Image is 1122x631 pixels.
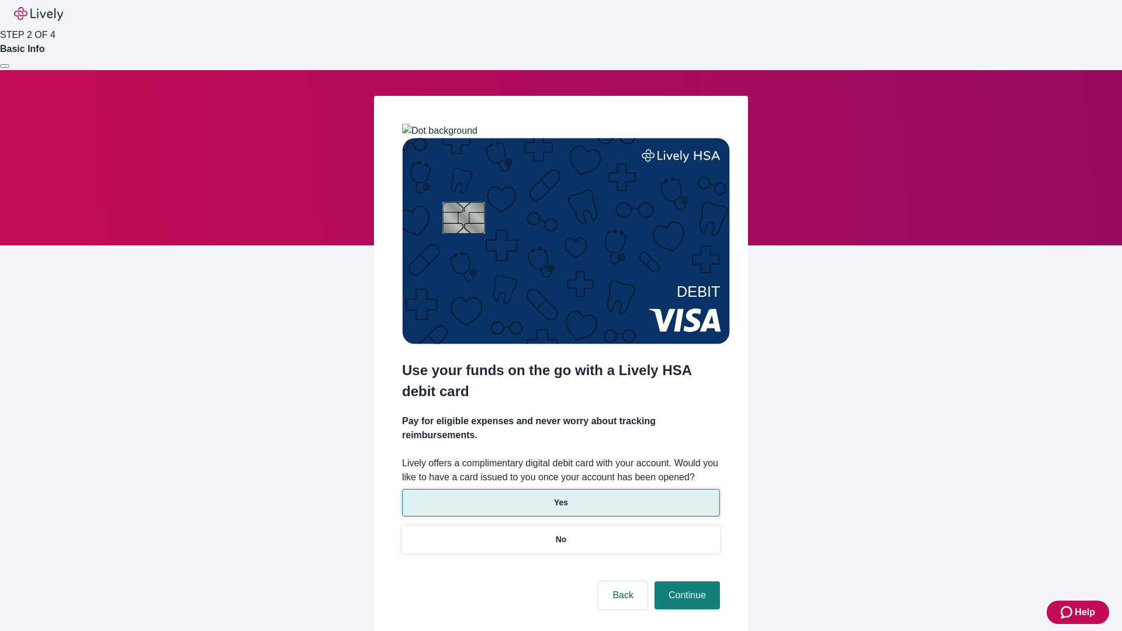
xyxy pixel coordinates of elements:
[556,533,567,546] p: No
[598,581,647,609] button: Back
[402,526,720,553] button: No
[402,124,477,138] img: Dot background
[402,138,730,344] img: Debit card
[402,456,720,484] label: Lively offers a complimentary digital debit card with your account. Would you like to have a card...
[402,360,720,402] h2: Use your funds on the go with a Lively HSA debit card
[402,489,720,516] button: Yes
[14,7,63,21] img: Lively
[1061,605,1075,619] svg: Zendesk support icon
[1075,605,1095,619] span: Help
[554,497,568,509] p: Yes
[1047,601,1109,624] button: Zendesk support iconHelp
[654,581,720,609] button: Continue
[402,414,720,442] h4: Pay for eligible expenses and never worry about tracking reimbursements.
